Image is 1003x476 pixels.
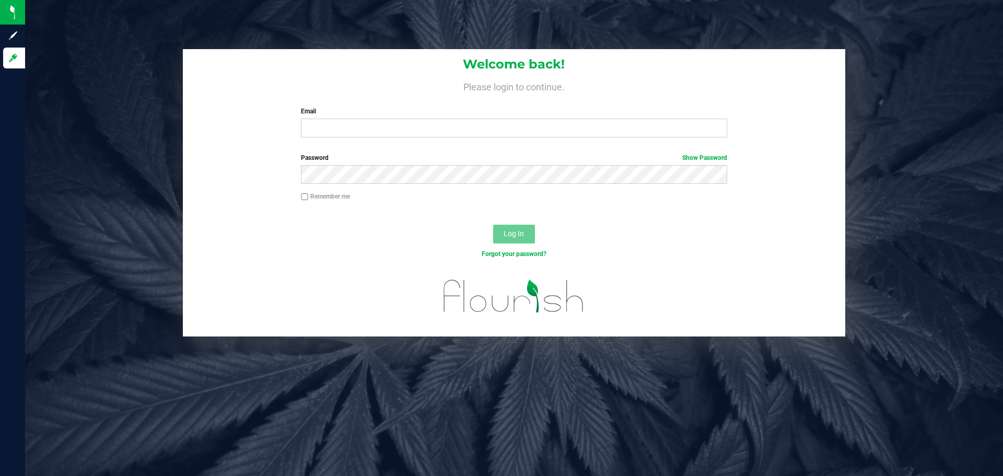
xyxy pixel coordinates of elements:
[504,229,524,238] span: Log In
[482,250,546,258] a: Forgot your password?
[682,154,727,161] a: Show Password
[183,57,845,71] h1: Welcome back!
[493,225,535,243] button: Log In
[431,270,597,323] img: flourish_logo.svg
[301,193,308,201] input: Remember me
[301,192,350,201] label: Remember me
[301,154,329,161] span: Password
[301,107,727,116] label: Email
[8,30,18,41] inline-svg: Sign up
[8,53,18,63] inline-svg: Log in
[183,79,845,92] h4: Please login to continue.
